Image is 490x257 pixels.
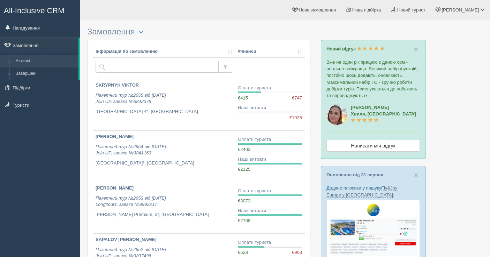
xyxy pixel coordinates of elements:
[96,195,166,207] i: Пакетний тур №2653 від [DATE] Longitours, заявка №9992217
[352,7,381,13] span: Нова підбірка
[289,115,302,121] span: €1025
[238,167,250,172] span: €2125
[238,250,248,255] span: €623
[96,61,219,73] input: Пошук за номером замовлення, ПІБ або паспортом туриста
[96,48,232,55] a: Інформація по замовленню
[96,237,157,242] b: SAPALOV [PERSON_NAME]
[442,7,479,13] span: [PERSON_NAME]
[351,105,416,123] a: [PERSON_NAME]Хвиля, [GEOGRAPHIC_DATA]
[326,172,383,177] a: Оновлення від 31 серпня
[238,136,302,143] div: Оплати туриста
[13,67,78,80] a: Завершені
[326,140,420,152] a: Написати мій відгук
[292,249,302,256] span: €903
[326,46,385,51] a: Новий відгук
[238,188,302,194] div: Оплати туриста
[326,185,397,198] a: Fly&Joy Europe у [GEOGRAPHIC_DATA]
[13,55,78,67] a: Активні
[238,95,248,101] span: €415
[96,211,232,218] p: [PERSON_NAME] Premium, 5*, [GEOGRAPHIC_DATA]
[238,85,302,91] div: Оплати туриста
[96,144,166,156] i: Пакетний тур №2654 від [DATE] Join UP, заявка №3841163
[93,182,235,233] a: [PERSON_NAME] Пакетний тур №2653 від [DATE]Longitours, заявка №9992217 [PERSON_NAME] Premium, 5*,...
[238,218,250,223] span: €2708
[238,48,302,55] a: Фінанси
[96,160,232,167] p: [GEOGRAPHIC_DATA]*, [GEOGRAPHIC_DATA]
[96,185,134,191] b: [PERSON_NAME]
[93,79,235,130] a: SKRYPNYK VIKTOR Пакетний тур №2655 від [DATE]Join UP, заявка №3842379 [GEOGRAPHIC_DATA] 4*, [GEOG...
[238,198,250,203] span: €3073
[414,171,418,179] span: ×
[4,6,65,15] span: All-Inclusive CRM
[96,93,166,104] i: Пакетний тур №2655 від [DATE] Join UP, заявка №3842379
[292,95,302,102] span: €747
[326,59,420,99] p: Вже не один рік працюю з даною срм - реально найкраща. Великий набір функцій, постійно щось додаю...
[326,185,420,198] p: Додано плюсики у пошуку :
[0,0,80,19] a: All-Inclusive CRM
[96,134,134,139] b: [PERSON_NAME]
[238,105,302,111] div: Наші витрати
[96,109,232,115] p: [GEOGRAPHIC_DATA] 4*, [GEOGRAPHIC_DATA]
[238,239,302,246] div: Оплати туриста
[238,147,250,152] span: €2403
[397,7,425,13] span: Новий турист
[96,82,139,88] b: SKRYPNYK VIKTOR
[238,156,302,163] div: Наші витрати
[414,171,418,179] button: Close
[414,46,418,53] button: Close
[87,27,310,37] h3: Замовлення
[238,208,302,214] div: Наші витрати
[93,131,235,182] a: [PERSON_NAME] Пакетний тур №2654 від [DATE]Join UP, заявка №3841163 [GEOGRAPHIC_DATA]*, [GEOGRAPH...
[299,7,336,13] span: Нове замовлення
[414,45,418,53] span: ×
